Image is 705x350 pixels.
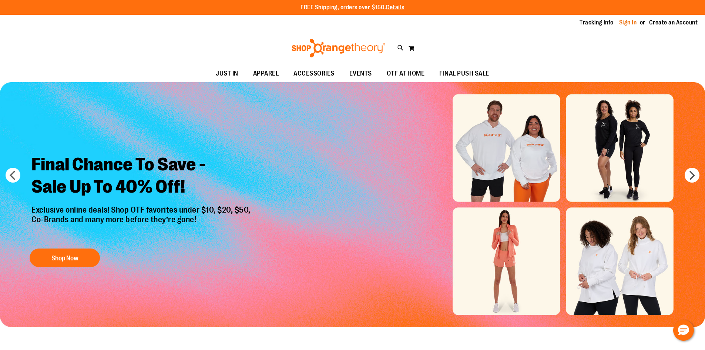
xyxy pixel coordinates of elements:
a: Final Chance To Save -Sale Up To 40% Off! Exclusive online deals! Shop OTF favorites under $10, $... [26,148,258,271]
a: ACCESSORIES [286,65,342,82]
button: Shop Now [30,249,100,267]
button: prev [6,168,20,183]
a: Create an Account [649,19,698,27]
a: Details [386,4,404,11]
a: Tracking Info [580,19,614,27]
span: FINAL PUSH SALE [439,65,489,82]
button: next [685,168,699,183]
span: EVENTS [349,65,372,82]
a: FINAL PUSH SALE [432,65,497,82]
p: Exclusive online deals! Shop OTF favorites under $10, $20, $50, Co-Brands and many more before th... [26,205,258,241]
h2: Final Chance To Save - Sale Up To 40% Off! [26,148,258,205]
p: FREE Shipping, orders over $150. [301,3,404,12]
a: APPAREL [246,65,286,82]
a: OTF AT HOME [379,65,432,82]
a: Sign In [619,19,637,27]
a: EVENTS [342,65,379,82]
span: OTF AT HOME [387,65,425,82]
span: APPAREL [253,65,279,82]
img: Shop Orangetheory [291,39,386,57]
a: JUST IN [208,65,246,82]
span: ACCESSORIES [293,65,335,82]
span: JUST IN [216,65,238,82]
button: Hello, have a question? Let’s chat. [673,320,694,341]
